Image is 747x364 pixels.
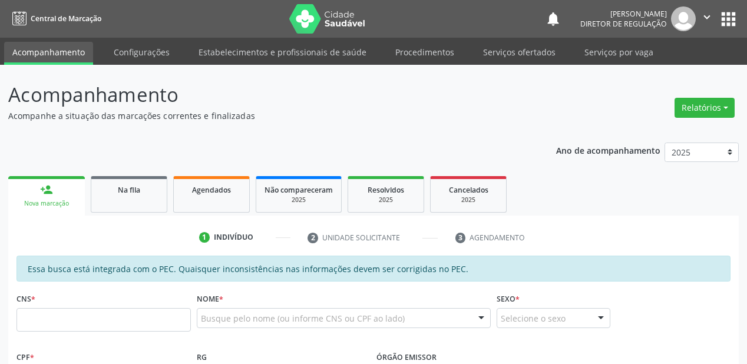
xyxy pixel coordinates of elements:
a: Procedimentos [387,42,462,62]
button:  [696,6,718,31]
span: Selecione o sexo [501,312,566,325]
a: Serviços ofertados [475,42,564,62]
a: Configurações [105,42,178,62]
div: 2025 [356,196,415,204]
span: Resolvidos [368,185,404,195]
div: Essa busca está integrada com o PEC. Quaisquer inconsistências nas informações devem ser corrigid... [16,256,731,282]
span: Diretor de regulação [580,19,667,29]
span: Busque pelo nome (ou informe CNS ou CPF ao lado) [201,312,405,325]
a: Serviços por vaga [576,42,662,62]
a: Central de Marcação [8,9,101,28]
span: Central de Marcação [31,14,101,24]
span: Agendados [192,185,231,195]
span: Na fila [118,185,140,195]
button: apps [718,9,739,29]
div: 1 [199,232,210,243]
p: Acompanhamento [8,80,520,110]
button: notifications [545,11,561,27]
span: Cancelados [449,185,488,195]
div: Indivíduo [214,232,253,243]
div: Nova marcação [16,199,77,208]
span: Não compareceram [265,185,333,195]
label: CNS [16,290,35,308]
div: 2025 [265,196,333,204]
p: Acompanhe a situação das marcações correntes e finalizadas [8,110,520,122]
i:  [700,11,713,24]
div: person_add [40,183,53,196]
a: Estabelecimentos e profissionais de saúde [190,42,375,62]
label: Nome [197,290,223,308]
div: [PERSON_NAME] [580,9,667,19]
a: Acompanhamento [4,42,93,65]
p: Ano de acompanhamento [556,143,660,157]
button: Relatórios [675,98,735,118]
div: 2025 [439,196,498,204]
label: Sexo [497,290,520,308]
img: img [671,6,696,31]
